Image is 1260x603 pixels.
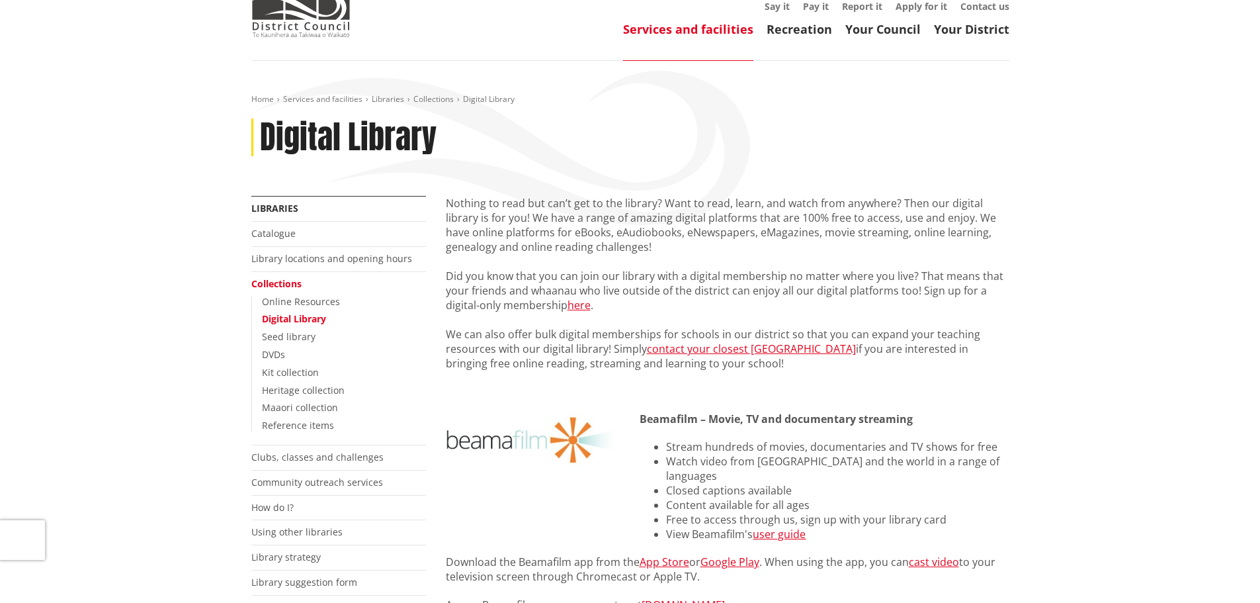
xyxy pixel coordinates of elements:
[640,412,913,426] strong: Beamafilm – Movie, TV and documentary streaming
[251,94,1009,105] nav: breadcrumb
[262,384,345,396] a: Heritage collection
[463,93,515,105] span: Digital Library
[666,454,1009,483] li: Watch video from [GEOGRAPHIC_DATA] and the world in a range of languages
[251,451,384,463] a: Clubs, classes and challenges
[262,330,315,343] a: Seed library
[767,21,832,37] a: Recreation
[753,527,806,541] a: user guide
[909,555,959,569] a: cast video
[666,483,1009,498] li: Closed captions available
[251,227,296,240] a: Catalogue
[647,342,856,356] a: contact your closest [GEOGRAPHIC_DATA]
[640,555,689,569] a: App Store
[262,419,334,432] a: Reference items
[262,348,285,361] a: DVDs
[446,555,1009,584] p: Download the Beamafilm app from the or . When using the app, you can to your television screen th...
[666,440,1009,454] li: Stream hundreds of movies, documentaries and TV shows for free
[260,118,437,157] h1: Digital Library
[262,295,340,308] a: Online Resources
[283,93,362,105] a: Services and facilities
[251,476,383,488] a: Community outreach services
[446,269,1009,312] p: Did you know that you can join our library with a digital membership no matter where you live? Th...
[666,498,1009,512] li: Content available for all ages
[251,501,294,514] a: How do I?
[446,327,1009,371] p: We can also offer bulk digital memberships for schools in our district so that you can expand you...
[251,576,357,588] a: Library suggestion form
[666,527,1009,541] li: View Beamafilm's
[262,401,338,414] a: Maaori collection
[666,512,1009,527] li: Free to access through us, sign up with your library card
[446,412,620,469] img: beamafilm
[1199,547,1247,595] iframe: Messenger Launcher
[262,312,326,325] a: Digital Library
[700,555,759,569] a: Google Play
[251,277,302,290] a: Collections
[567,298,591,312] a: here
[845,21,921,37] a: Your Council
[446,196,1009,254] p: Nothing to read but can’t get to the library? Want to read, learn, and watch from anywhere? Then ...
[623,21,753,37] a: Services and facilities
[372,93,404,105] a: Libraries
[251,526,343,538] a: Using other libraries
[413,93,454,105] a: Collections
[251,202,298,214] a: Libraries
[251,93,274,105] a: Home
[262,366,319,379] a: Kit collection
[934,21,1009,37] a: Your District
[251,551,321,563] a: Library strategy
[251,252,412,265] a: Library locations and opening hours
